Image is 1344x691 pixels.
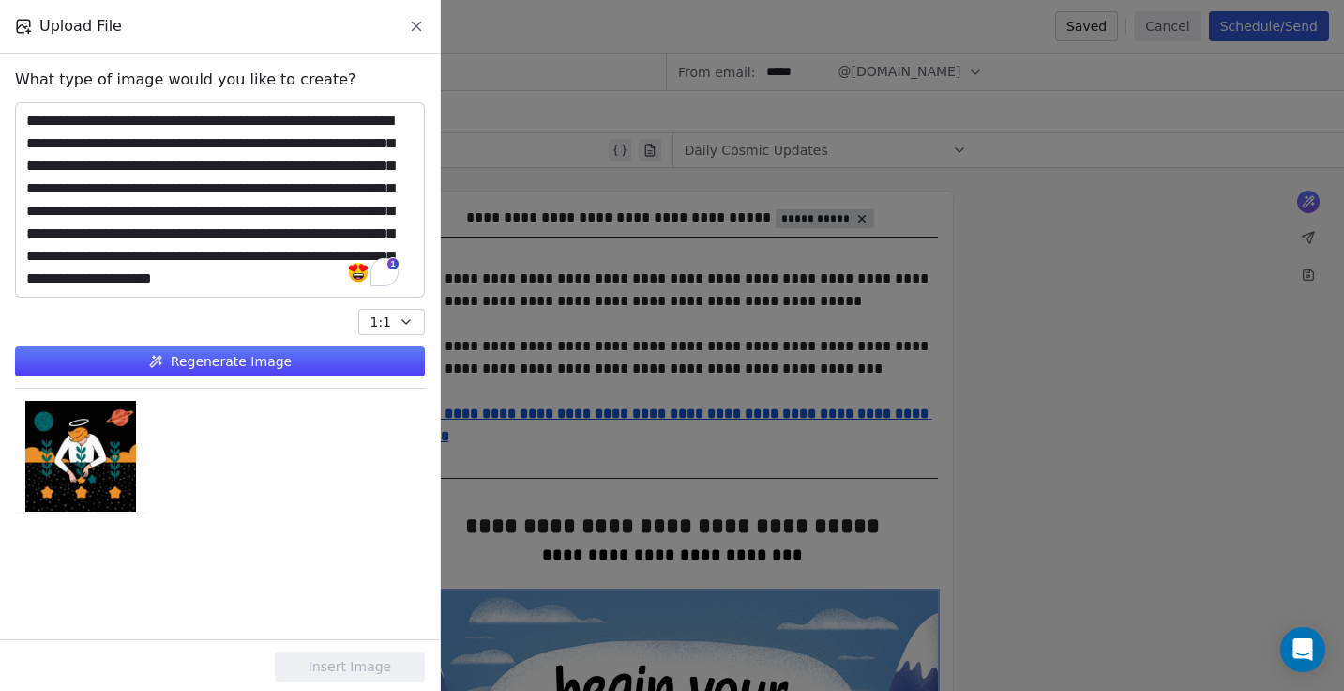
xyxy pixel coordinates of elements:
[15,346,425,376] button: Regenerate Image
[1280,627,1325,672] div: Open Intercom Messenger
[16,103,424,297] textarea: To enrich screen reader interactions, please activate Accessibility in Grammarly extension settings
[370,313,391,332] span: 1:1
[39,15,122,38] span: Upload File
[15,69,356,91] span: What type of image would you like to create?
[275,652,425,682] button: Insert Image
